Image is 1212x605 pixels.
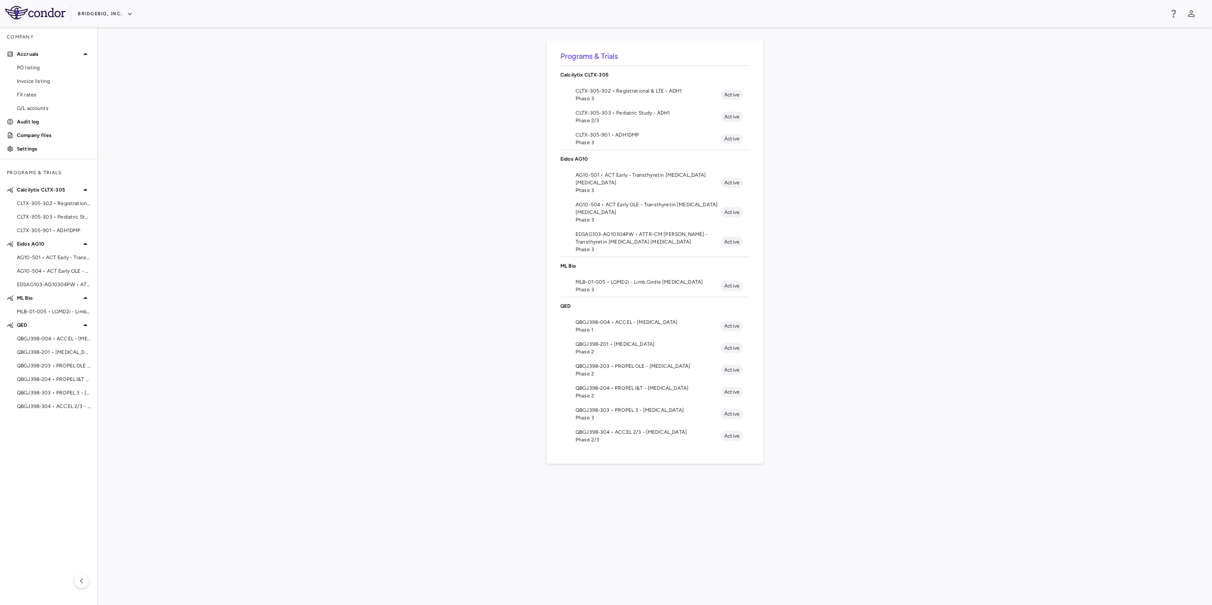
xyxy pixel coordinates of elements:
li: CLTX-305-302 • Registrational & LTE - ADH1Phase 3Active [560,84,750,106]
span: Phase 3 [576,186,721,194]
div: QED [560,297,750,315]
span: Active [721,344,743,352]
span: EDSAG103-AG10304PW • ATTR-CM [PERSON_NAME] - Transthyretin [MEDICAL_DATA] [MEDICAL_DATA] [576,230,721,246]
li: QBGJ398-303 • PROPEL 3 - [MEDICAL_DATA]Phase 3Active [560,403,750,425]
p: Company files [17,131,90,139]
li: QBGJ398-204 • PROPEL I&T - [MEDICAL_DATA]Phase 2Active [560,381,750,403]
span: Active [721,388,743,396]
span: QBGJ398-204 • PROPEL I&T - [MEDICAL_DATA] [17,375,90,383]
p: Eidos AG10 [17,240,80,248]
span: Active [721,179,743,186]
div: ML Bio [560,257,750,275]
p: Accruals [17,50,80,58]
span: CLTX-305-302 • Registrational & LTE - ADH1 [576,87,721,95]
p: QED [560,302,750,310]
span: QBGJ398-303 • PROPEL 3 - [MEDICAL_DATA] [17,389,90,397]
span: AG10-501 • ACT Early - Transthyretin [MEDICAL_DATA] [MEDICAL_DATA] [576,171,721,186]
li: QBGJ398-203 • PROPEL OLE - [MEDICAL_DATA]Phase 2Active [560,359,750,381]
span: AG10-501 • ACT Early - Transthyretin [MEDICAL_DATA] [MEDICAL_DATA] [17,254,90,261]
span: MLB-01-005 • LGMD2i - Limb Girdle [MEDICAL_DATA] [576,278,721,286]
span: Phase 3 [576,95,721,102]
li: AG10-501 • ACT Early - Transthyretin [MEDICAL_DATA] [MEDICAL_DATA]Phase 3Active [560,168,750,197]
span: Active [721,432,743,440]
li: CLTX-305-901 • ADH1DMPPhase 3Active [560,128,750,150]
span: Phase 2 [576,392,721,400]
span: Phase 2 [576,348,721,356]
li: MLB-01-005 • LGMD2i - Limb Girdle [MEDICAL_DATA]Phase 3Active [560,275,750,297]
span: Active [721,282,743,290]
p: Calcilytix CLTX-305 [560,71,750,79]
p: Audit log [17,118,90,126]
p: ML Bio [17,294,80,302]
span: Active [721,238,743,246]
span: QBGJ398-004 • ACCEL - [MEDICAL_DATA] [17,335,90,342]
span: QBGJ398-304 • ACCEL 2/3 - [MEDICAL_DATA] [576,428,721,436]
li: QBGJ398-004 • ACCEL - [MEDICAL_DATA]Phase 1Active [560,315,750,337]
span: QBGJ398-201 • [MEDICAL_DATA] [576,340,721,348]
span: Phase 3 [576,414,721,422]
div: Calcilytix CLTX-305 [560,66,750,84]
p: ML Bio [560,262,750,270]
span: Active [721,208,743,216]
span: QBGJ398-304 • ACCEL 2/3 - [MEDICAL_DATA] [17,402,90,410]
li: EDSAG103-AG10304PW • ATTR-CM [PERSON_NAME] - Transthyretin [MEDICAL_DATA] [MEDICAL_DATA]Phase 3Ac... [560,227,750,257]
span: Phase 2 [576,370,721,378]
img: logo-full-BYUhSk78.svg [5,6,66,19]
span: QBGJ398-204 • PROPEL I&T - [MEDICAL_DATA] [576,384,721,392]
span: Phase 2/3 [576,436,721,443]
li: AG10-504 • ACT Early OLE - Transthyretin [MEDICAL_DATA] [MEDICAL_DATA]Phase 3Active [560,197,750,227]
span: Active [721,410,743,418]
span: CLTX-305-303 • Pediatric Study - ADH1 [576,109,721,117]
span: QBGJ398-203 • PROPEL OLE - [MEDICAL_DATA] [576,362,721,370]
span: CLTX-305-901 • ADH1DMP [576,131,721,139]
p: Calcilytix CLTX-305 [17,186,80,194]
span: CLTX-305-303 • Pediatric Study - ADH1 [17,213,90,221]
span: Active [721,366,743,374]
span: AG10-504 • ACT Early OLE - Transthyretin [MEDICAL_DATA] [MEDICAL_DATA] [17,267,90,275]
p: Eidos AG10 [560,155,750,163]
li: CLTX-305-303 • Pediatric Study - ADH1Phase 2/3Active [560,106,750,128]
span: QBGJ398-201 • [MEDICAL_DATA] [17,348,90,356]
li: QBGJ398-304 • ACCEL 2/3 - [MEDICAL_DATA]Phase 2/3Active [560,425,750,447]
span: PO listing [17,64,90,71]
span: Phase 3 [576,286,721,293]
span: EDSAG103-AG10304PW • ATTR-CM [PERSON_NAME] - Transthyretin [MEDICAL_DATA] [MEDICAL_DATA] [17,281,90,288]
span: Phase 1 [576,326,721,334]
span: QBGJ398-004 • ACCEL - [MEDICAL_DATA] [576,318,721,326]
button: BridgeBio, Inc. [78,7,133,21]
p: QED [17,321,80,329]
span: Phase 2/3 [576,117,721,124]
span: Active [721,113,743,120]
span: CLTX-305-302 • Registrational & LTE - ADH1 [17,200,90,207]
span: QBGJ398-303 • PROPEL 3 - [MEDICAL_DATA] [576,406,721,414]
span: Active [721,135,743,142]
span: FX rates [17,91,90,99]
span: AG10-504 • ACT Early OLE - Transthyretin [MEDICAL_DATA] [MEDICAL_DATA] [576,201,721,216]
div: Eidos AG10 [560,150,750,168]
span: CLTX-305-901 • ADH1DMP [17,227,90,234]
span: QBGJ398-203 • PROPEL OLE - [MEDICAL_DATA] [17,362,90,370]
span: Active [721,322,743,330]
li: QBGJ398-201 • [MEDICAL_DATA]Phase 2Active [560,337,750,359]
span: Phase 3 [576,139,721,146]
span: Invoice listing [17,77,90,85]
span: G/L accounts [17,104,90,112]
p: Settings [17,145,90,153]
span: Phase 3 [576,216,721,224]
span: MLB-01-005 • LGMD2i - Limb Girdle [MEDICAL_DATA] [17,308,90,315]
span: Phase 3 [576,246,721,253]
span: Active [721,91,743,99]
h6: Programs & Trials [560,51,750,62]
